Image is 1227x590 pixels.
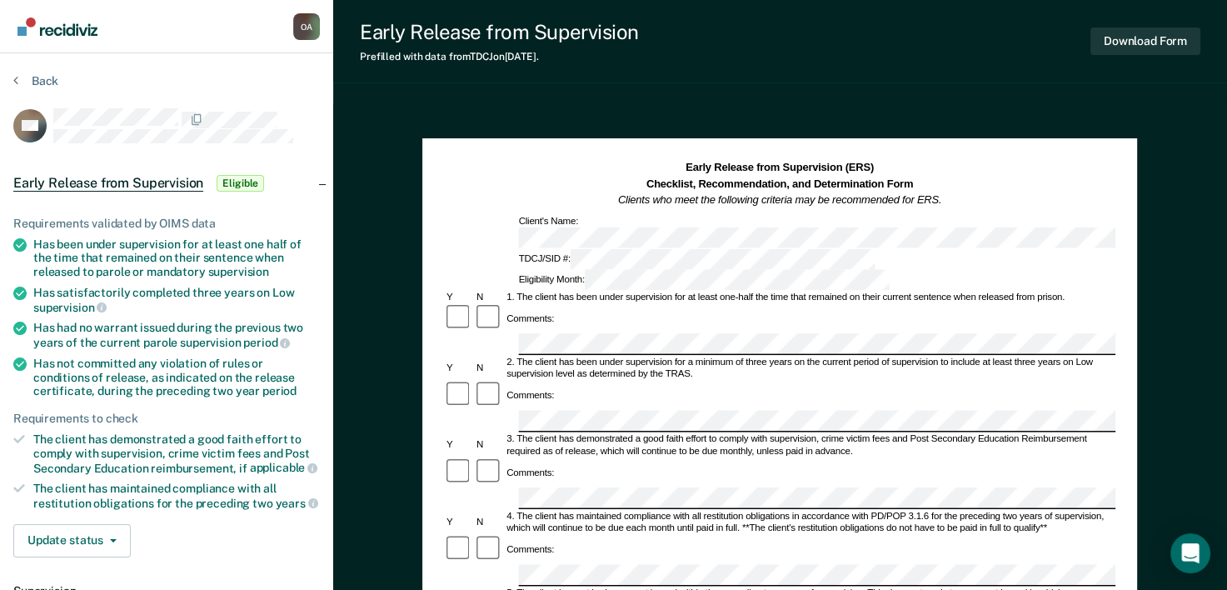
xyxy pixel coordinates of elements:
div: 4. The client has maintained compliance with all restitution obligations in accordance with PD/PO... [505,511,1116,535]
div: O A [293,13,320,40]
div: 2. The client has been under supervision for a minimum of three years on the current period of su... [505,357,1116,381]
span: supervision [33,301,107,314]
div: Y [444,440,474,452]
div: Y [444,292,474,303]
div: Eligibility Month: [516,270,891,291]
em: Clients who meet the following criteria may be recommended for ERS. [618,194,941,206]
div: Has had no warrant issued during the previous two years of the current parole supervision [33,321,320,349]
span: years [276,497,318,510]
button: Update status [13,524,131,557]
div: The client has maintained compliance with all restitution obligations for the preceding two [33,482,320,510]
div: Has been under supervision for at least one half of the time that remained on their sentence when... [33,237,320,279]
button: Download Form [1090,27,1200,55]
strong: Checklist, Recommendation, and Determination Form [646,177,913,189]
div: Has satisfactorily completed three years on Low [33,286,320,314]
div: Has not committed any violation of rules or conditions of release, as indicated on the release ce... [33,357,320,398]
div: Y [444,517,474,528]
div: Early Release from Supervision [360,20,639,44]
span: period [243,336,290,349]
div: 3. The client has demonstrated a good faith effort to comply with supervision, crime victim fees ... [505,434,1116,458]
div: N [474,362,504,374]
div: Comments: [505,543,557,555]
div: Comments: [505,467,557,478]
span: Eligible [217,175,264,192]
span: Early Release from Supervision [13,175,203,192]
span: supervision [208,265,269,278]
div: N [474,292,504,303]
div: N [474,440,504,452]
button: Back [13,73,58,88]
div: 1. The client has been under supervision for at least one-half the time that remained on their cu... [505,292,1116,303]
div: N [474,517,504,528]
div: Open Intercom Messenger [1170,533,1210,573]
img: Recidiviz [17,17,97,36]
span: applicable [250,461,317,474]
button: Profile dropdown button [293,13,320,40]
span: period [262,384,297,397]
div: TDCJ/SID #: [516,249,877,270]
div: Requirements validated by OIMS data [13,217,320,231]
div: Y [444,362,474,374]
div: Comments: [505,312,557,324]
div: Prefilled with data from TDCJ on [DATE] . [360,51,639,62]
div: The client has demonstrated a good faith effort to comply with supervision, crime victim fees and... [33,432,320,475]
strong: Early Release from Supervision (ERS) [686,162,874,173]
div: Comments: [505,390,557,402]
div: Requirements to check [13,412,320,426]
